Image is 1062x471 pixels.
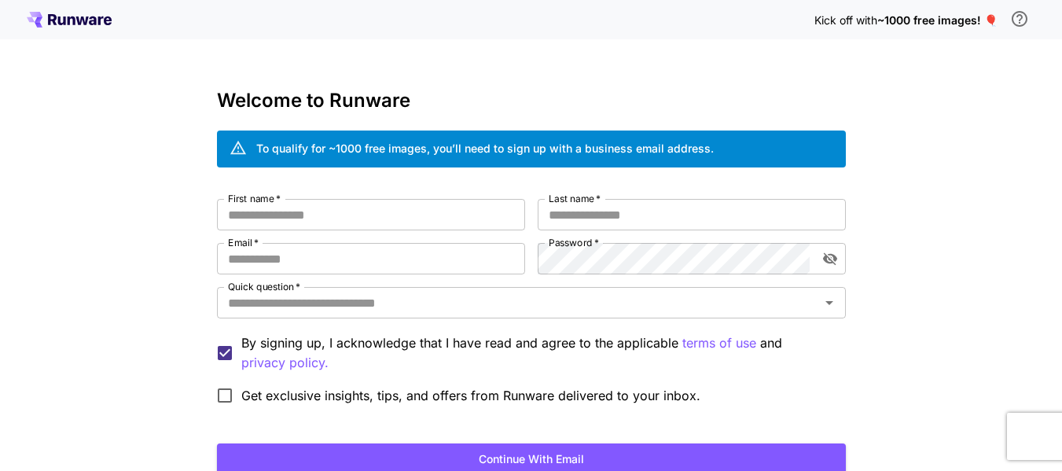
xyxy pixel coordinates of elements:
[228,236,259,249] label: Email
[256,140,714,156] div: To qualify for ~1000 free images, you’ll need to sign up with a business email address.
[241,333,833,373] p: By signing up, I acknowledge that I have read and agree to the applicable and
[816,245,844,273] button: toggle password visibility
[241,353,329,373] button: By signing up, I acknowledge that I have read and agree to the applicable terms of use and
[228,280,300,293] label: Quick question
[818,292,840,314] button: Open
[1004,3,1035,35] button: In order to qualify for free credit, you need to sign up with a business email address and click ...
[682,333,756,353] button: By signing up, I acknowledge that I have read and agree to the applicable and privacy policy.
[228,192,281,205] label: First name
[682,333,756,353] p: terms of use
[217,90,846,112] h3: Welcome to Runware
[814,13,877,27] span: Kick off with
[877,13,998,27] span: ~1000 free images! 🎈
[241,353,329,373] p: privacy policy.
[241,386,700,405] span: Get exclusive insights, tips, and offers from Runware delivered to your inbox.
[549,192,601,205] label: Last name
[549,236,599,249] label: Password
